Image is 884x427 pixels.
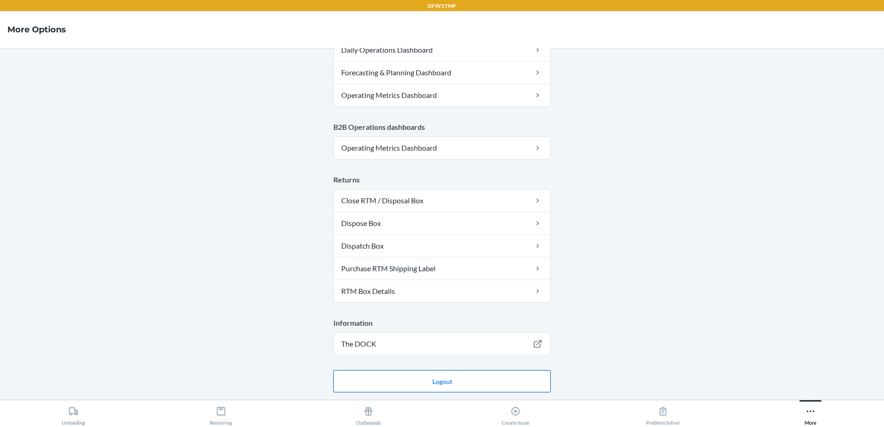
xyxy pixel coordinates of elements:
[334,189,550,212] a: Close RTM / Disposal Box
[7,24,66,36] h4: More Options
[334,137,550,159] a: Operating Metrics Dashboard
[333,122,551,133] p: B2B Operations dashboards
[589,400,737,426] button: Problem Solver
[334,212,550,234] a: Dispose Box
[334,280,550,302] a: RTM Box Details
[334,333,550,355] a: The DOCK
[428,2,456,10] p: DFW1TMP
[62,403,85,426] div: Unloading
[804,403,816,426] div: More
[442,400,589,426] button: Create Issue
[333,317,551,329] p: Information
[646,403,680,426] div: Problem Solver
[737,400,884,426] button: More
[502,403,529,426] div: Create Issue
[334,257,550,280] a: Purchase RTM Shipping Label
[334,84,550,106] a: Operating Metrics Dashboard
[356,403,381,426] div: Outbounds
[147,400,295,426] button: Receiving
[295,400,442,426] button: Outbounds
[333,174,551,185] p: Returns
[334,39,550,61] a: Daily Operations Dashboard
[210,403,232,426] div: Receiving
[334,235,550,257] a: Dispatch Box
[334,61,550,84] a: Forecasting & Planning Dashboard
[333,370,551,392] button: Logout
